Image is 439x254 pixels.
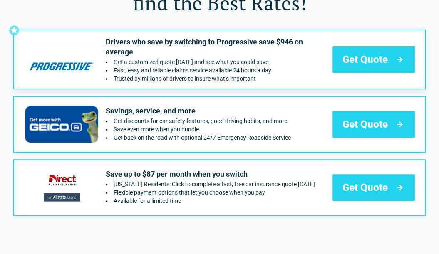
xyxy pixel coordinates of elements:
[106,37,326,57] p: Drivers who save by switching to Progressive save $946 on average
[24,169,99,206] img: directauto's logo
[13,159,426,216] a: directauto's logoSave up to $87 per month when you switch[US_STATE] Residents: Click to complete ...
[106,126,291,133] li: Save even more when you bundle
[106,106,291,116] p: Savings, service, and more
[106,67,326,74] li: Fast, easy and reliable claims service available 24 hours a day
[24,106,99,143] img: geico's logo
[342,53,388,66] span: Get Quote
[13,30,426,89] a: progressive's logoDrivers who save by switching to Progressive save $946 on averageGet a customiz...
[106,59,326,65] li: Get a customized quote today and see what you could save
[106,169,315,179] p: Save up to $87 per month when you switch
[24,41,99,77] img: progressive's logo
[342,118,388,131] span: Get Quote
[106,197,315,204] li: Available for a limited time
[106,189,315,196] li: Flexible payment options that let you choose when you pay
[106,181,315,187] li: Maryland Residents: Click to complete a fast, free car insurance quote today
[13,96,426,153] a: geico's logoSavings, service, and moreGet discounts for car safety features, good driving habits,...
[106,118,291,124] li: Get discounts for car safety features, good driving habits, and more
[342,181,388,194] span: Get Quote
[106,134,291,141] li: Get back on the road with optional 24/7 Emergency Roadside Service
[106,75,326,82] li: Trusted by millions of drivers to insure what’s important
